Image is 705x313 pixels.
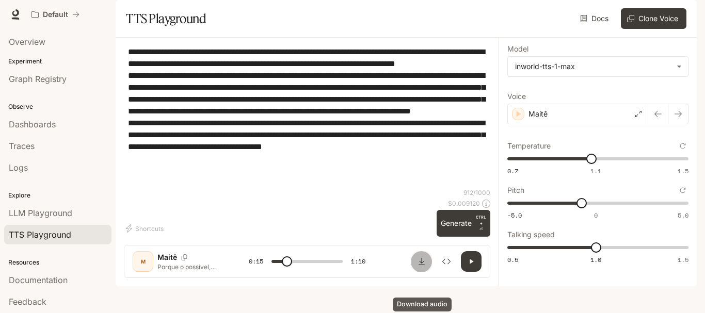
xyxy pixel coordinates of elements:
[126,8,206,29] h1: TTS Playground
[590,255,601,264] span: 1.0
[677,185,688,196] button: Reset to default
[678,211,688,220] span: 5.0
[578,8,613,29] a: Docs
[677,140,688,152] button: Reset to default
[508,57,688,76] div: inworld-tts-1-max
[590,167,601,175] span: 1.1
[124,220,168,237] button: Shortcuts
[476,214,486,226] p: CTRL +
[157,262,224,271] p: Porque o possível, repetido, vira consistência. E a consistência constrói confiança. É aí que aco...
[507,231,555,238] p: Talking speed
[437,210,490,237] button: GenerateCTRL +⏎
[411,251,432,272] button: Download audio
[515,61,671,72] div: inworld-tts-1-max
[507,211,522,220] span: -5.0
[507,255,518,264] span: 0.5
[678,255,688,264] span: 1.5
[177,254,191,260] button: Copy Voice ID
[528,109,548,119] p: Maitê
[594,211,598,220] span: 0
[157,252,177,262] p: Maitê
[249,256,263,267] span: 0:15
[43,10,68,19] p: Default
[507,93,526,100] p: Voice
[27,4,84,25] button: All workspaces
[393,298,452,311] div: Download audio
[507,187,524,194] p: Pitch
[678,167,688,175] span: 1.5
[507,45,528,53] p: Model
[507,167,518,175] span: 0.7
[135,253,151,270] div: M
[621,8,686,29] button: Clone Voice
[476,214,486,233] p: ⏎
[507,142,551,150] p: Temperature
[351,256,365,267] span: 1:10
[436,251,457,272] button: Inspect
